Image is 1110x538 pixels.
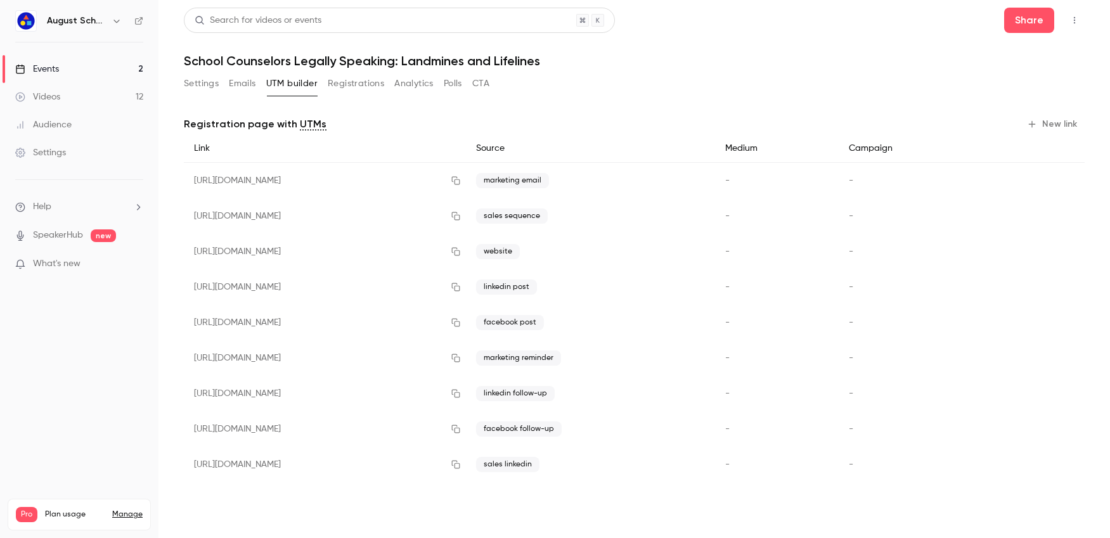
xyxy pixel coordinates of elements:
span: website [476,244,520,259]
button: Polls [444,74,462,94]
span: - [725,460,730,469]
p: Registration page with [184,117,326,132]
span: Pro [16,507,37,522]
div: Audience [15,118,72,131]
iframe: Noticeable Trigger [128,259,143,270]
div: [URL][DOMAIN_NAME] [184,447,466,482]
div: [URL][DOMAIN_NAME] [184,411,466,447]
h6: August Schools [47,15,106,27]
div: Search for videos or events [195,14,321,27]
span: new [91,229,116,242]
span: - [725,389,730,398]
span: Help [33,200,51,214]
span: - [725,425,730,433]
span: - [849,212,853,221]
button: New link [1022,114,1085,134]
button: CTA [472,74,489,94]
div: Campaign [839,134,990,163]
span: - [849,389,853,398]
span: - [849,176,853,185]
span: - [849,318,853,327]
li: help-dropdown-opener [15,200,143,214]
div: Events [15,63,59,75]
button: Analytics [394,74,434,94]
span: linkedin post [476,279,537,295]
div: [URL][DOMAIN_NAME] [184,163,466,199]
div: Videos [15,91,60,103]
span: sales sequence [476,208,548,224]
button: UTM builder [266,74,318,94]
span: facebook follow-up [476,421,562,437]
div: Settings [15,146,66,159]
button: Emails [229,74,255,94]
span: - [725,283,730,291]
a: Manage [112,509,143,520]
span: sales linkedin [476,457,539,472]
span: - [849,354,853,362]
span: - [725,176,730,185]
span: - [725,318,730,327]
div: Link [184,134,466,163]
h1: School Counselors Legally Speaking: Landmines and Lifelines [184,53,1085,68]
span: - [725,354,730,362]
span: - [725,247,730,256]
span: - [849,283,853,291]
img: August Schools [16,11,36,31]
button: Registrations [328,74,384,94]
div: [URL][DOMAIN_NAME] [184,269,466,305]
span: - [849,460,853,469]
button: Share [1004,8,1054,33]
span: Plan usage [45,509,105,520]
a: UTMs [300,117,326,132]
div: Medium [715,134,839,163]
span: marketing email [476,173,549,188]
div: [URL][DOMAIN_NAME] [184,234,466,269]
span: - [849,425,853,433]
div: [URL][DOMAIN_NAME] [184,376,466,411]
button: Settings [184,74,219,94]
div: [URL][DOMAIN_NAME] [184,198,466,234]
a: SpeakerHub [33,229,83,242]
span: facebook post [476,315,544,330]
span: - [725,212,730,221]
div: Source [466,134,715,163]
span: What's new [33,257,81,271]
span: marketing reminder [476,350,561,366]
div: [URL][DOMAIN_NAME] [184,340,466,376]
div: [URL][DOMAIN_NAME] [184,305,466,340]
span: linkedin follow-up [476,386,555,401]
span: - [849,247,853,256]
